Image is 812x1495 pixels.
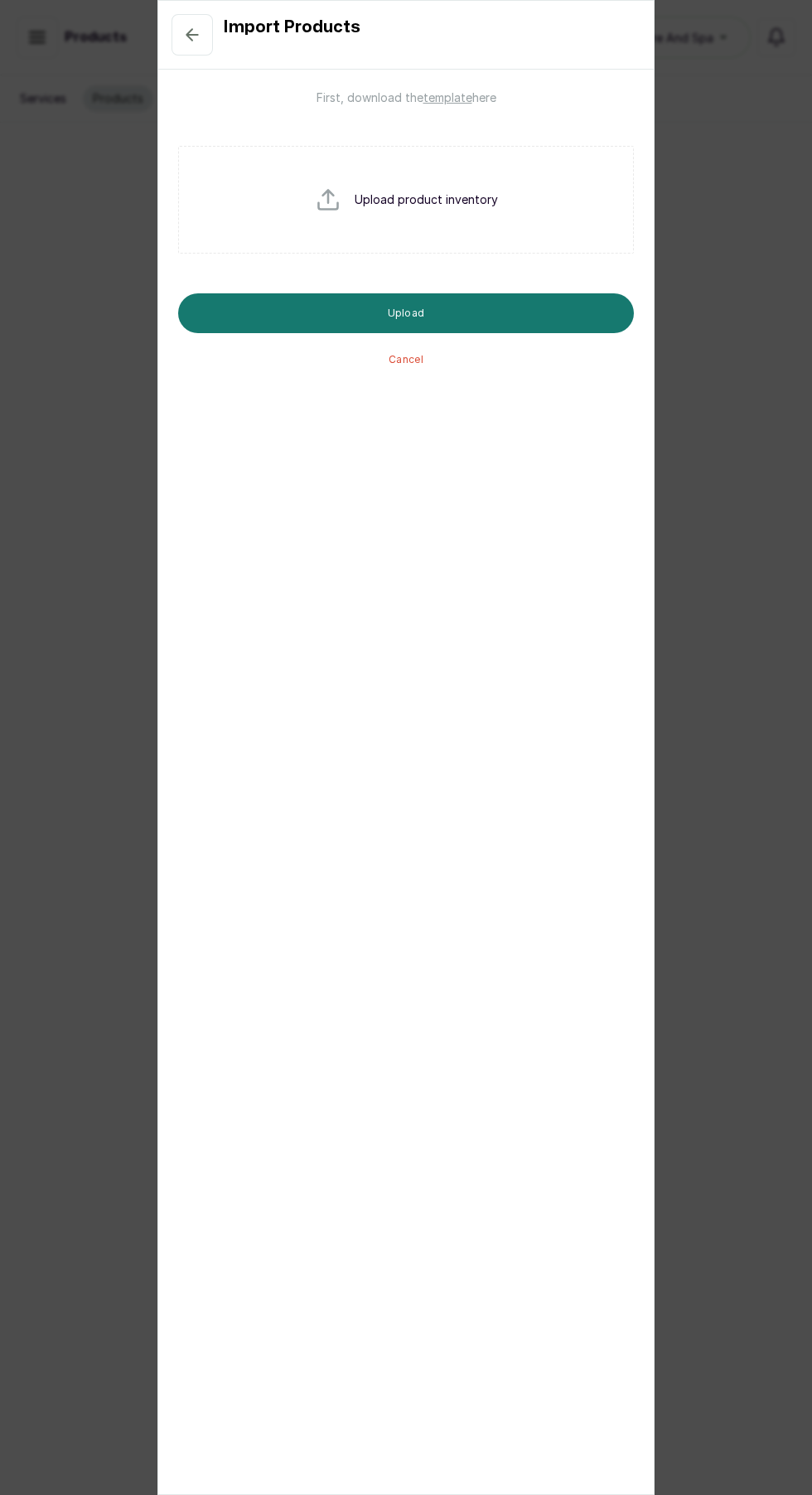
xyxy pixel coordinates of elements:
h1: Import Products [223,14,360,56]
p: First, download the here [317,90,496,106]
a: First, download thetemplatehere [317,90,496,106]
span: template [423,90,472,104]
button: Upload [178,293,634,333]
button: Cancel [389,353,423,366]
p: Upload product inventory [355,191,498,208]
